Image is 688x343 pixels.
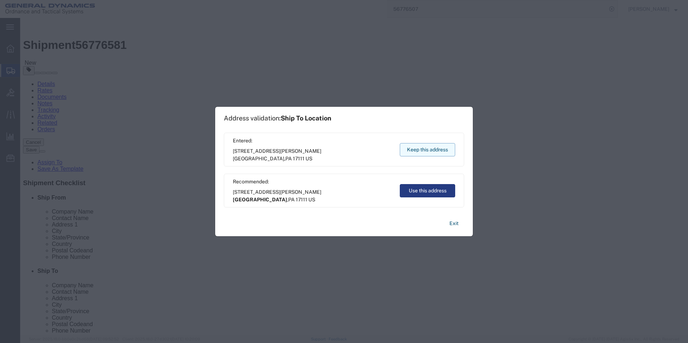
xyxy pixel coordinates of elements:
[400,143,455,156] button: Keep this address
[233,197,287,202] span: [GEOGRAPHIC_DATA]
[444,217,464,230] button: Exit
[288,197,295,202] span: PA
[293,156,304,161] span: 17111
[233,147,393,163] span: [STREET_ADDRESS][PERSON_NAME] ,
[233,137,393,145] span: Entered:
[296,197,307,202] span: 17111
[400,184,455,197] button: Use this address
[308,197,315,202] span: US
[281,114,331,122] span: Ship To Location
[224,114,331,122] h1: Address validation:
[233,156,284,161] span: [GEOGRAPHIC_DATA]
[305,156,312,161] span: US
[285,156,292,161] span: PA
[233,178,393,186] span: Recommended:
[233,188,393,203] span: [STREET_ADDRESS][PERSON_NAME] ,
